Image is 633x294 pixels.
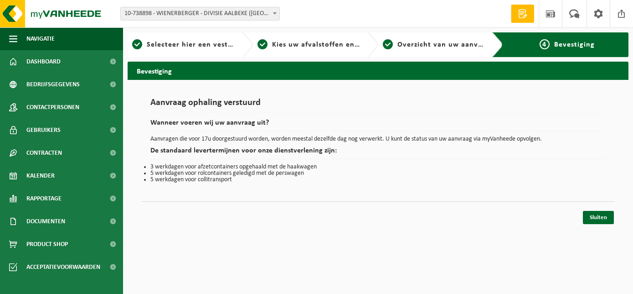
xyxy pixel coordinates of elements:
span: Contactpersonen [26,96,79,119]
span: Selecteer hier een vestiging [147,41,245,48]
a: 2Kies uw afvalstoffen en recipiënten [257,39,360,50]
span: 10-738898 - WIENERBERGER - DIVISIE AALBEKE (POTTELBERG) - AALBEKE [121,7,279,20]
span: Contracten [26,142,62,164]
span: Rapportage [26,187,62,210]
span: 3 [383,39,393,49]
span: Kies uw afvalstoffen en recipiënten [272,41,397,48]
span: 10-738898 - WIENERBERGER - DIVISIE AALBEKE (POTTELBERG) - AALBEKE [120,7,280,21]
span: Documenten [26,210,65,233]
span: 2 [257,39,268,49]
h2: De standaard levertermijnen voor onze dienstverlening zijn: [150,147,606,159]
span: Acceptatievoorwaarden [26,256,100,278]
p: Aanvragen die voor 17u doorgestuurd worden, worden meestal dezelfde dag nog verwerkt. U kunt de s... [150,136,606,142]
span: Overzicht van uw aanvraag [397,41,494,48]
h2: Bevestiging [128,62,628,79]
h1: Aanvraag ophaling verstuurd [150,98,606,112]
span: Navigatie [26,27,55,50]
a: 1Selecteer hier een vestiging [132,39,235,50]
li: 3 werkdagen voor afzetcontainers opgehaald met de haakwagen [150,164,606,170]
span: Dashboard [26,50,61,73]
li: 5 werkdagen voor collitransport [150,177,606,183]
span: Bedrijfsgegevens [26,73,80,96]
span: Bevestiging [554,41,595,48]
span: 4 [540,39,550,49]
span: Product Shop [26,233,68,256]
h2: Wanneer voeren wij uw aanvraag uit? [150,119,606,131]
li: 5 werkdagen voor rolcontainers geledigd met de perswagen [150,170,606,177]
span: Kalender [26,164,55,187]
span: Gebruikers [26,119,61,142]
span: 1 [132,39,142,49]
a: 3Overzicht van uw aanvraag [383,39,485,50]
a: Sluiten [583,211,614,224]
